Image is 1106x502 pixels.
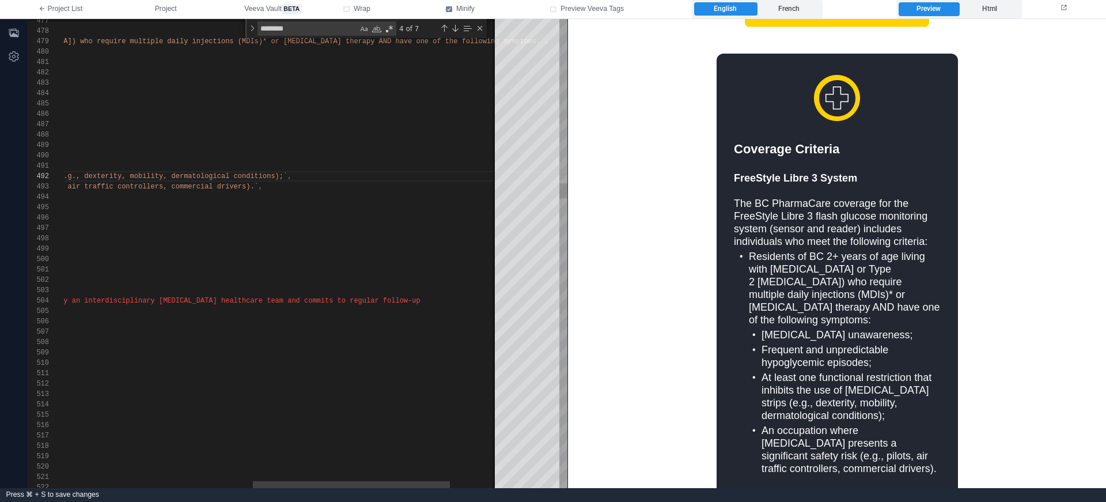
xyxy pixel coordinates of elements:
[28,337,49,348] div: 508
[28,379,49,389] div: 512
[28,399,49,410] div: 514
[258,22,358,35] textarea: Find
[28,410,49,420] div: 515
[194,405,372,456] div: An occupation where [MEDICAL_DATA] presents a significant safety risk (e.g., pilots, air traffic ...
[28,389,49,399] div: 513
[194,324,372,350] div: Frequent and unpredictable hypoglycemic episodes;
[181,231,372,307] div: Residents of BC 2+ years of age living with [MEDICAL_DATA] or Type 2 [MEDICAL_DATA]) who require ...
[28,265,49,275] div: 501
[28,368,49,379] div: 511
[6,297,238,305] span: es education by an interdisciplinary [MEDICAL_DATA] heal
[238,297,421,305] span: thcare team and commits to regular follow-up
[28,171,49,182] div: 492
[28,254,49,265] div: 500
[28,140,49,150] div: 489
[244,4,301,14] span: Veeva Vault
[461,22,474,35] div: Find in Selection (⌥⌘L)
[28,348,49,358] div: 509
[172,231,179,244] div: •
[28,244,49,254] div: 499
[194,309,372,322] div: [MEDICAL_DATA] unawareness;
[28,78,49,88] div: 483
[184,324,191,337] div: •
[28,109,49,119] div: 486
[259,183,263,191] span: ,
[475,24,484,33] div: Close (Escape)
[371,23,382,35] div: Match Whole Word (⌥⌘W)
[287,172,291,180] span: ,
[694,2,757,16] label: English
[28,233,49,244] div: 498
[959,2,1020,16] label: Html
[28,36,49,47] div: 479
[28,275,49,285] div: 502
[28,316,49,327] div: 506
[28,482,49,493] div: 522
[28,327,49,337] div: 507
[456,4,475,14] span: Minify
[28,441,49,451] div: 518
[28,223,49,233] div: 497
[28,119,49,130] div: 487
[282,4,302,14] span: beta
[184,309,191,322] div: •
[28,130,49,140] div: 488
[370,37,544,46] span: y AND have one of the following symptoms:`
[28,462,49,472] div: 520
[28,451,49,462] div: 519
[28,57,49,67] div: 481
[354,4,370,14] span: Wrap
[560,4,624,14] span: Preview Veeva Tags
[105,172,287,180] span: rity, mobility, dermatological conditions);`
[398,21,438,36] div: 4 of 7
[28,88,49,99] div: 484
[568,19,1106,488] iframe: preview
[166,153,289,165] b: FreeStyle Libre 3 System
[28,358,49,368] div: 510
[28,161,49,171] div: 491
[450,24,460,33] div: Next Match (Enter)
[28,67,49,78] div: 482
[440,24,449,33] div: Previous Match (⇧Enter)
[134,183,259,191] span: rollers, commercial drivers).`
[28,472,49,482] div: 521
[28,192,49,202] div: 494
[28,182,49,192] div: 493
[247,19,257,38] div: Toggle Replace
[28,99,49,109] div: 485
[194,352,372,403] div: At least one functional restriction that inhibits the use of [MEDICAL_DATA] strips (e.g., dexteri...
[155,4,177,14] span: Project
[384,23,395,35] div: Use Regular Expression (⌥⌘R)
[184,405,191,418] div: •
[28,285,49,296] div: 503
[28,420,49,431] div: 516
[184,352,191,365] div: •
[28,47,49,57] div: 480
[28,26,49,36] div: 478
[28,150,49,161] div: 490
[28,306,49,316] div: 505
[28,431,49,441] div: 517
[358,23,370,35] div: Match Case (⌥⌘C)
[155,37,370,46] span: le daily injections (MDIs)* or [MEDICAL_DATA] therap
[757,2,820,16] label: French
[28,213,49,223] div: 496
[28,202,49,213] div: 495
[28,296,49,306] div: 504
[899,2,959,16] label: Preview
